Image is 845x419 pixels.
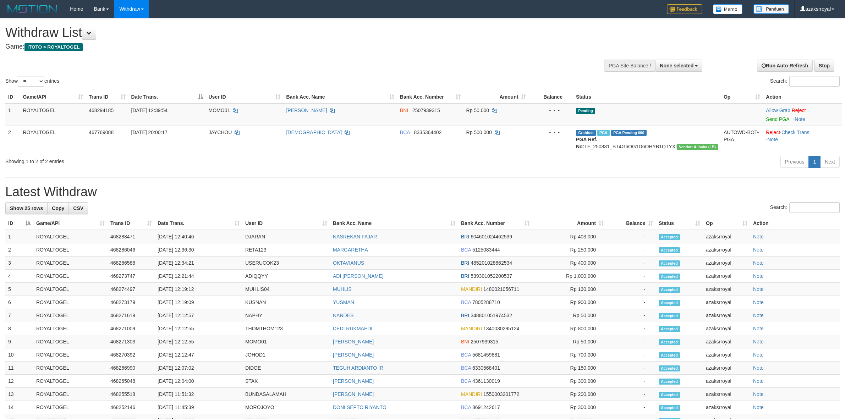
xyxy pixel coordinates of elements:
[607,217,656,230] th: Balance: activate to sort column ascending
[472,352,500,358] span: Copy 5681459881 to clipboard
[33,243,108,257] td: ROYALTOGEL
[532,129,570,136] div: - - -
[703,375,750,388] td: azaksrroyal
[400,107,408,113] span: BNI
[5,26,556,40] h1: Withdraw List
[703,217,750,230] th: Op: activate to sort column ascending
[333,313,353,318] a: NANDES
[472,365,500,371] span: Copy 6330568401 to clipboard
[155,348,242,362] td: [DATE] 12:12:47
[607,388,656,401] td: -
[471,273,512,279] span: Copy 539301052200537 to clipboard
[86,90,128,104] th: Trans ID: activate to sort column ascending
[242,257,330,270] td: USERUCOK23
[5,43,556,50] h4: Game:
[659,365,680,371] span: Accepted
[703,296,750,309] td: azaksrroyal
[108,296,155,309] td: 468273179
[108,257,155,270] td: 468286588
[532,270,607,283] td: Rp 1,000,000
[5,362,33,375] td: 11
[607,257,656,270] td: -
[333,326,372,331] a: DEDI RUKMAEDI
[659,392,680,398] span: Accepted
[532,296,607,309] td: Rp 900,000
[461,273,469,279] span: BRI
[471,260,512,266] span: Copy 485201028862534 to clipboard
[607,401,656,414] td: -
[108,362,155,375] td: 468266990
[763,104,842,126] td: ·
[753,365,764,371] a: Note
[713,4,743,14] img: Button%20Memo.svg
[108,375,155,388] td: 468265048
[532,243,607,257] td: Rp 250,000
[108,348,155,362] td: 468270392
[155,217,242,230] th: Date Trans.: activate to sort column ascending
[333,352,374,358] a: [PERSON_NAME]
[703,270,750,283] td: azaksrroyal
[73,205,83,211] span: CSV
[703,348,750,362] td: azaksrroyal
[242,217,330,230] th: User ID: activate to sort column ascending
[576,108,595,114] span: Pending
[461,352,471,358] span: BCA
[108,388,155,401] td: 468255518
[286,129,342,135] a: [DEMOGRAPHIC_DATA]
[532,401,607,414] td: Rp 300,000
[5,185,840,199] h1: Latest Withdraw
[20,126,86,153] td: ROYALTOGEL
[5,155,347,165] div: Showing 1 to 2 of 2 entries
[5,243,33,257] td: 2
[659,352,680,358] span: Accepted
[757,60,813,72] a: Run Auto-Refresh
[703,335,750,348] td: azaksrroyal
[659,379,680,385] span: Accepted
[576,130,596,136] span: Grabbed
[655,60,702,72] button: None selected
[703,243,750,257] td: azaksrroyal
[242,348,330,362] td: JOHOD1
[128,90,206,104] th: Date Trans.: activate to sort column descending
[5,217,33,230] th: ID: activate to sort column descending
[753,391,764,397] a: Note
[677,144,718,150] span: Vendor URL: https://dashboard.q2checkout.com/secure
[33,270,108,283] td: ROYALTOGEL
[766,107,790,113] a: Allow Grab
[532,283,607,296] td: Rp 130,000
[5,375,33,388] td: 12
[155,257,242,270] td: [DATE] 12:34:21
[414,129,442,135] span: Copy 8335364402 to clipboard
[532,309,607,322] td: Rp 50,000
[532,362,607,375] td: Rp 150,000
[333,365,383,371] a: TEGUH ARDIANTO IR
[108,322,155,335] td: 468271009
[209,129,232,135] span: JAYCHOU
[333,273,383,279] a: ADI [PERSON_NAME]
[753,378,764,384] a: Note
[483,286,519,292] span: Copy 1480021056711 to clipboard
[753,352,764,358] a: Note
[573,126,721,153] td: TF_250831_ST4G6OG1D6OHYB1QTYXI
[656,217,703,230] th: Status: activate to sort column ascending
[5,348,33,362] td: 10
[209,107,230,113] span: MOMO01
[461,299,471,305] span: BCA
[461,286,482,292] span: MANDIRI
[33,283,108,296] td: ROYALTOGEL
[5,296,33,309] td: 6
[659,326,680,332] span: Accepted
[5,283,33,296] td: 5
[68,202,88,214] a: CSV
[33,388,108,401] td: ROYALTOGEL
[242,230,330,243] td: DJARAN
[660,63,693,68] span: None selected
[333,247,368,253] a: MARGARETHA
[5,104,20,126] td: 1
[753,260,764,266] a: Note
[5,401,33,414] td: 14
[33,257,108,270] td: ROYALTOGEL
[466,129,492,135] span: Rp 500.000
[472,247,500,253] span: Copy 5125083444 to clipboard
[155,283,242,296] td: [DATE] 12:19:12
